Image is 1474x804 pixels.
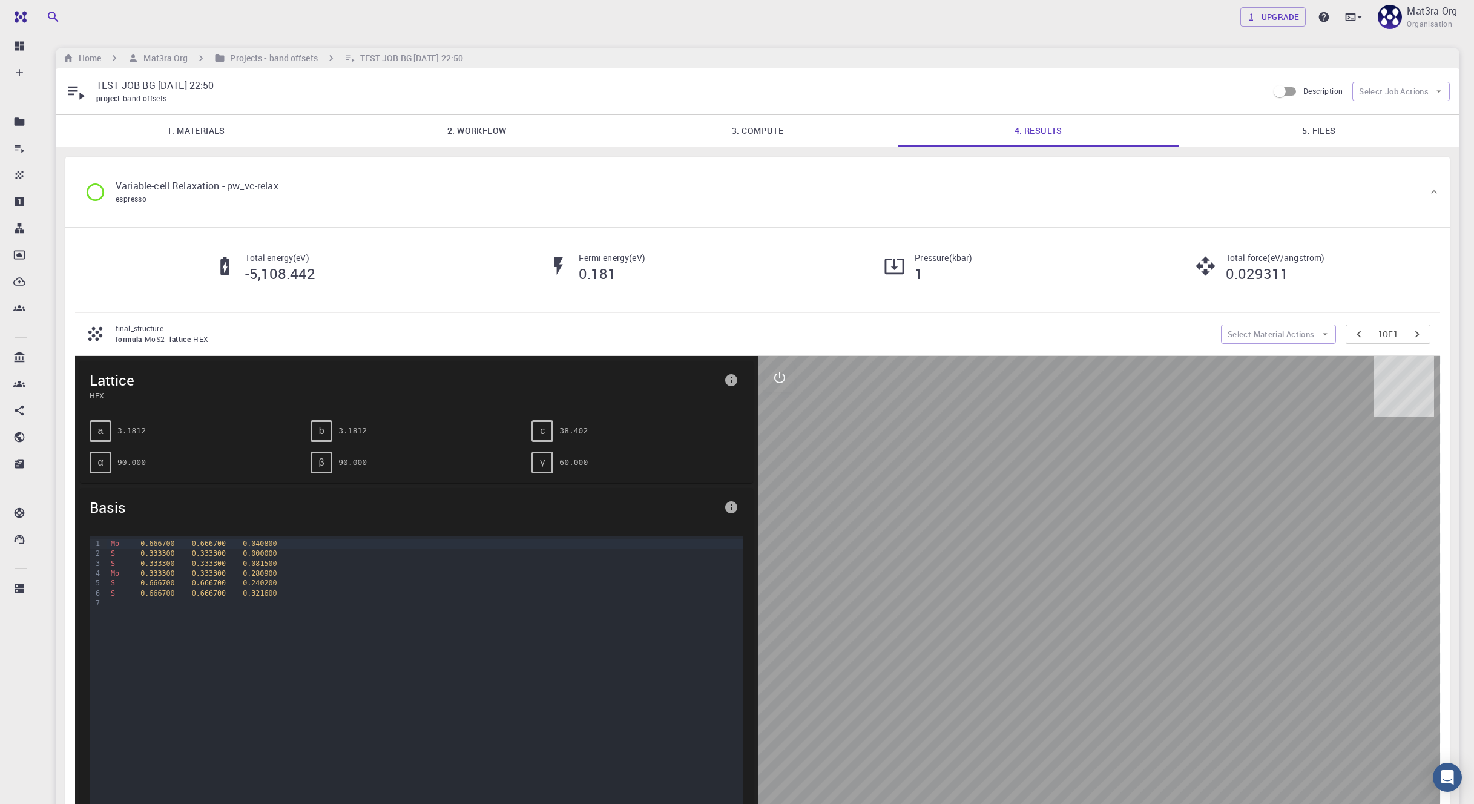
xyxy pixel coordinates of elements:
button: 1of1 [1372,325,1405,344]
span: 0.333300 [140,569,174,578]
h6: Projects - band offsets [225,51,317,65]
span: 0.666700 [192,579,226,587]
span: c [540,426,545,437]
a: 3. Compute [617,115,898,147]
p: TEST JOB BG [DATE] 22:50 [96,78,1258,93]
span: espresso [116,194,146,203]
div: 3 [90,559,102,568]
pre: 38.402 [559,420,588,441]
span: 0.081500 [243,559,277,568]
div: 1 [90,539,102,549]
span: 0.333300 [192,569,226,578]
span: 0.240200 [243,579,277,587]
div: 2 [90,549,102,558]
span: project [96,93,123,103]
img: Mat3ra Org [1378,5,1402,29]
span: 0.333300 [192,549,226,558]
span: 0.666700 [192,539,226,548]
p: Pressure ( kbar ) [915,252,972,264]
h6: Home [74,51,101,65]
h5: 1 [915,264,972,283]
a: Upgrade [1240,7,1306,27]
pre: 3.1812 [338,420,367,441]
pre: 90.000 [338,452,367,473]
span: S [111,549,115,558]
img: logo [10,11,27,23]
pre: 90.000 [117,452,146,473]
span: a [98,426,104,437]
span: Description [1303,86,1343,96]
span: HEX [193,334,213,344]
div: 7 [90,598,102,608]
nav: breadcrumb [61,51,466,65]
h5: 0.181 [579,264,645,283]
p: Total force ( eV/angstrom ) [1226,252,1325,264]
div: pager [1346,325,1431,344]
span: b [319,426,324,437]
span: MoS2 [145,334,170,344]
button: Select Material Actions [1221,325,1336,344]
div: 4 [90,568,102,578]
span: lattice [169,334,193,344]
span: formula [116,334,145,344]
p: Variable-cell Relaxation - pw_vc-relax [116,179,278,193]
span: β [319,457,324,468]
span: band offsets [123,93,172,103]
button: Select Job Actions [1352,82,1450,101]
span: 0.000000 [243,549,277,558]
span: Organisation [1407,18,1452,30]
span: S [111,559,115,568]
span: 0.333300 [140,559,174,568]
button: info [719,495,743,519]
span: Mo [111,569,119,578]
pre: 60.000 [559,452,588,473]
span: Lattice [90,371,719,390]
button: info [719,368,743,392]
h5: -5,108.442 [245,264,315,283]
a: 1. Materials [56,115,337,147]
p: Mat3ra Org [1407,4,1457,18]
span: 0.666700 [140,589,174,598]
h6: TEST JOB BG [DATE] 22:50 [355,51,463,65]
span: 0.333300 [140,549,174,558]
span: 0.666700 [192,589,226,598]
span: 0.333300 [192,559,226,568]
div: 6 [90,588,102,598]
span: HEX [90,390,719,401]
span: Mo [111,539,119,548]
pre: 3.1812 [117,420,146,441]
span: S [111,589,115,598]
div: Variable-cell Relaxation - pw_vc-relaxespresso [65,157,1450,227]
p: Fermi energy ( eV ) [579,252,645,264]
div: 5 [90,578,102,588]
h6: Mat3ra Org [139,51,188,65]
span: 0.321600 [243,589,277,598]
a: 4. Results [898,115,1179,147]
span: 0.666700 [140,579,174,587]
p: final_structure [116,323,1211,334]
p: Total energy ( eV ) [245,252,315,264]
a: 2. Workflow [337,115,617,147]
a: 5. Files [1179,115,1459,147]
div: Open Intercom Messenger [1433,763,1462,792]
h5: 0.029311 [1226,264,1325,283]
span: γ [540,457,545,468]
span: 0.040800 [243,539,277,548]
span: Support [25,8,69,19]
span: S [111,579,115,587]
span: α [97,457,103,468]
span: 0.666700 [140,539,174,548]
span: 0.280900 [243,569,277,578]
span: Basis [90,498,719,517]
